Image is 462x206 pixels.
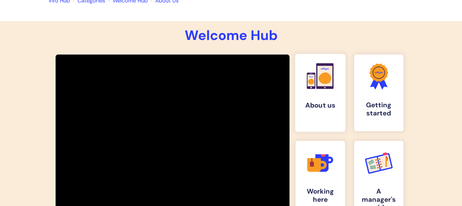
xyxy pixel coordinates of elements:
iframe: Welcome to WithYou video [56,75,289,206]
h1: Welcome Hub [49,27,413,44]
h4: About us [300,101,340,110]
a: About us [295,54,345,132]
a: Getting started [354,55,404,131]
h4: Working here [300,188,340,204]
h4: Getting started [359,101,399,117]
